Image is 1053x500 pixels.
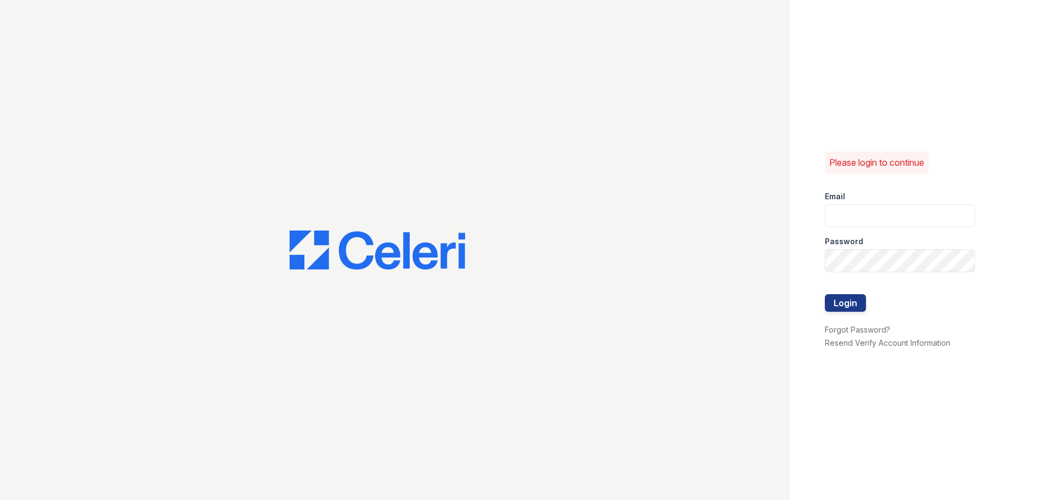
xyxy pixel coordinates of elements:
button: Login [825,294,866,312]
label: Password [825,236,863,247]
img: CE_Logo_Blue-a8612792a0a2168367f1c8372b55b34899dd931a85d93a1a3d3e32e68fde9ad4.png [290,231,465,270]
a: Forgot Password? [825,325,890,334]
a: Resend Verify Account Information [825,338,950,347]
p: Please login to continue [829,156,924,169]
label: Email [825,191,845,202]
